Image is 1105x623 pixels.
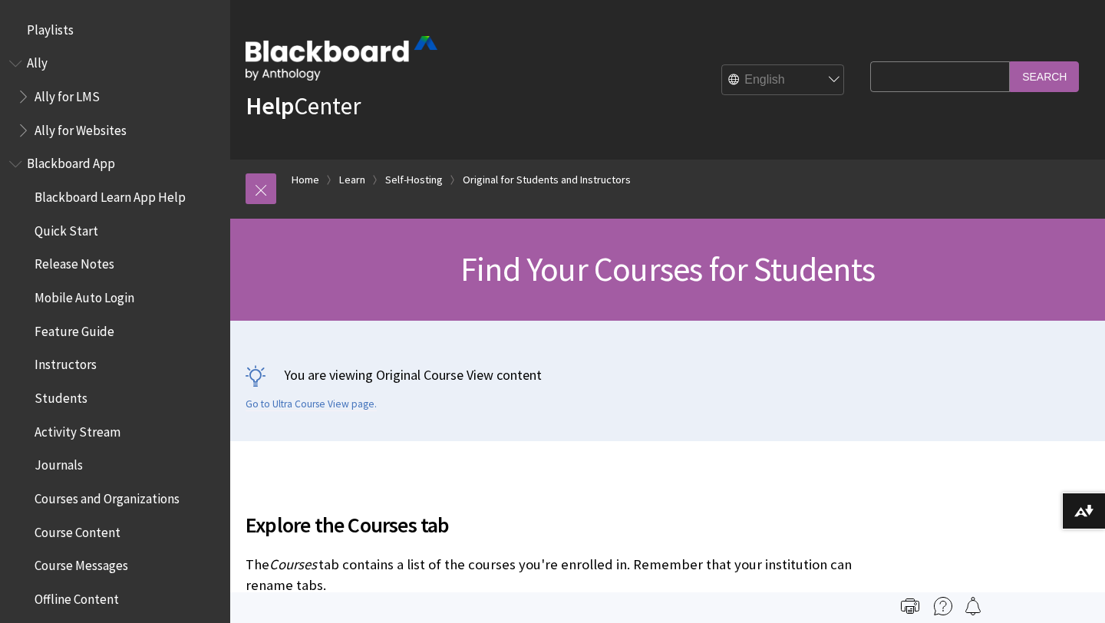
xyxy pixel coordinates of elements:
a: Go to Ultra Course View page. [246,397,377,411]
a: Learn [339,170,365,190]
input: Search [1010,61,1079,91]
a: HelpCenter [246,91,361,121]
span: Feature Guide [35,318,114,339]
span: Blackboard Learn App Help [35,184,186,205]
span: Find Your Courses for Students [460,248,875,290]
span: Courses and Organizations [35,486,180,506]
span: Release Notes [35,252,114,272]
span: Playlists [27,17,74,38]
a: Original for Students and Instructors [463,170,631,190]
span: Ally [27,51,48,71]
img: Print [901,597,919,615]
p: You are viewing Original Course View content [246,365,1090,384]
img: Follow this page [964,597,982,615]
a: Self-Hosting [385,170,443,190]
span: Course Content [35,519,120,540]
nav: Book outline for Anthology Ally Help [9,51,221,143]
span: Blackboard App [27,151,115,172]
span: Mobile Auto Login [35,285,134,305]
span: Course Messages [35,553,128,574]
span: Offline Content [35,586,119,607]
strong: Help [246,91,294,121]
span: Ally for LMS [35,84,100,104]
span: Journals [35,453,83,473]
img: More help [934,597,952,615]
p: The tab contains a list of the courses you're enrolled in. Remember that your institution can ren... [246,555,863,595]
img: Blackboard by Anthology [246,36,437,81]
span: Quick Start [35,218,98,239]
nav: Book outline for Playlists [9,17,221,43]
span: Activity Stream [35,419,120,440]
span: Ally for Websites [35,117,127,138]
select: Site Language Selector [722,65,845,96]
a: Home [292,170,319,190]
span: Courses [269,555,317,573]
span: Instructors [35,352,97,373]
span: Explore the Courses tab [246,509,863,541]
span: Students [35,385,87,406]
